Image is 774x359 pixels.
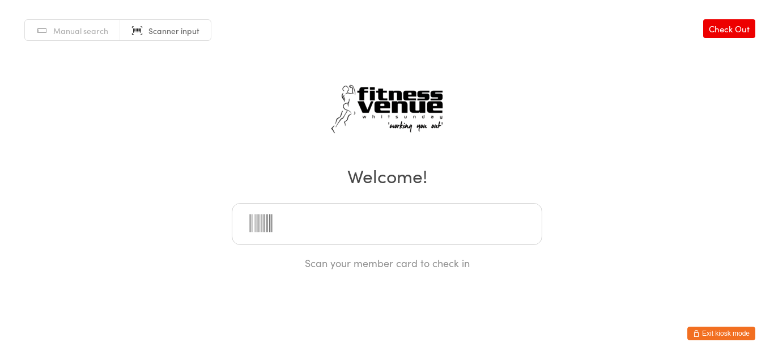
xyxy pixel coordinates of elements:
[11,163,763,188] h2: Welcome!
[687,327,755,340] button: Exit kiosk mode
[148,25,199,36] span: Scanner input
[316,72,458,147] img: Fitness Venue Whitsunday
[232,203,542,245] input: Scan barcode
[703,19,755,38] a: Check Out
[53,25,108,36] span: Manual search
[232,256,542,270] div: Scan your member card to check in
